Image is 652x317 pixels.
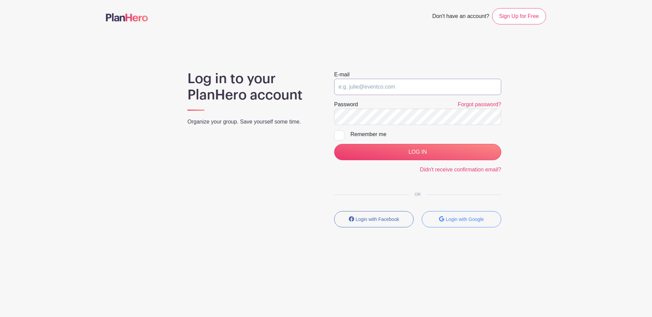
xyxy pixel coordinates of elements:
[334,144,501,160] input: LOG IN
[334,71,349,79] label: E-mail
[350,130,501,138] div: Remember me
[187,118,318,126] p: Organize your group. Save yourself some time.
[334,211,414,227] button: Login with Facebook
[334,100,358,109] label: Password
[422,211,501,227] button: Login with Google
[334,79,501,95] input: e.g. julie@eventco.com
[409,192,426,197] span: OR
[446,217,484,222] small: Login with Google
[420,167,501,172] a: Didn't receive confirmation email?
[106,13,148,21] img: logo-507f7623f17ff9eddc593b1ce0a138ce2505c220e1c5a4e2b4648c50719b7d32.svg
[458,101,501,107] a: Forgot password?
[492,8,546,24] a: Sign Up for Free
[356,217,399,222] small: Login with Facebook
[432,10,489,24] span: Don't have an account?
[187,71,318,103] h1: Log in to your PlanHero account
